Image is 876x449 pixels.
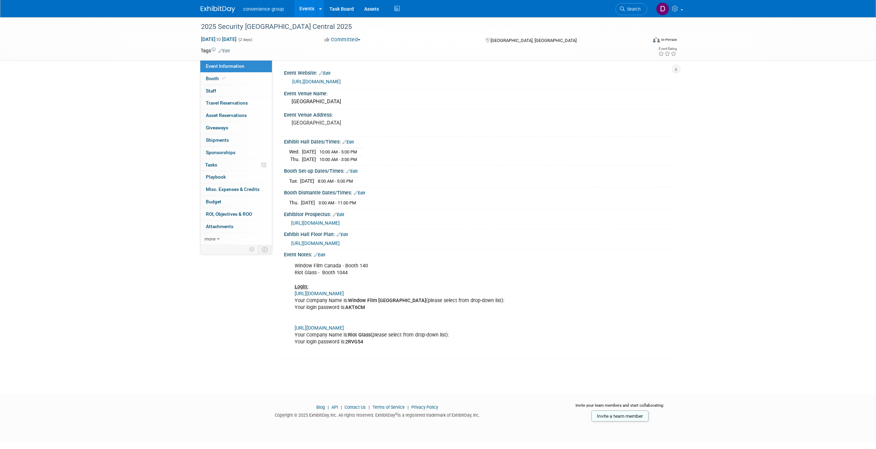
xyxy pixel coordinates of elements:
[564,403,676,413] div: Invite your team members and start collaborating:
[291,220,340,226] a: [URL][DOMAIN_NAME]
[284,166,676,175] div: Booth Set-up Dates/Times:
[591,410,648,421] a: Invite a team member
[348,298,426,303] b: Window Film [GEOGRAPHIC_DATA]
[200,183,272,195] a: Misc. Expenses & Credits
[200,221,272,233] a: Attachments
[199,21,637,33] div: 2025 Security [GEOGRAPHIC_DATA] Central 2025
[258,245,272,254] td: Toggle Event Tabs
[319,71,330,76] a: Edit
[222,76,225,80] i: Booth reservation complete
[284,188,676,196] div: Booth Dismantle Dates/Times:
[302,156,316,163] td: [DATE]
[345,304,365,310] b: AKT6CM
[206,224,233,229] span: Attachments
[200,159,272,171] a: Tasks
[206,125,228,130] span: Giveaways
[289,156,302,163] td: Thu.
[201,47,230,54] td: Tags
[411,405,438,410] a: Privacy Policy
[206,63,244,69] span: Event Information
[615,3,647,15] a: Search
[289,96,671,107] div: [GEOGRAPHIC_DATA]
[346,169,358,174] a: Edit
[367,405,371,410] span: |
[490,38,577,43] span: [GEOGRAPHIC_DATA], [GEOGRAPHIC_DATA]
[625,7,641,12] span: Search
[658,47,677,51] div: Event Rating
[206,199,221,204] span: Budget
[201,36,237,42] span: [DATE] [DATE]
[395,412,398,416] sup: ®
[656,2,669,15] img: Diego Boechat
[295,284,308,290] u: Login:
[342,140,354,145] a: Edit
[301,199,315,206] td: [DATE]
[200,109,272,121] a: Asset Reservations
[291,240,340,246] span: [URL][DOMAIN_NAME]
[200,122,272,134] a: Giveaways
[206,174,226,180] span: Playbook
[206,113,247,118] span: Asset Reservations
[201,410,555,418] div: Copyright © 2025 ExhibitDay, Inc. All rights reserved. ExhibitDay is a registered trademark of Ex...
[206,211,252,217] span: ROI, Objectives & ROO
[200,196,272,208] a: Budget
[215,36,222,42] span: to
[345,405,366,410] a: Contact Us
[290,259,600,356] div: Window Film Canada - Booth 140 Riot Glass - Booth 1044 Your Company Name is: (please select from ...
[406,405,410,410] span: |
[292,79,341,84] a: [URL][DOMAIN_NAME]
[219,49,230,53] a: Edit
[284,88,676,97] div: Event Venue Name:
[372,405,405,410] a: Terms of Service
[289,178,300,185] td: Tue.
[246,245,258,254] td: Personalize Event Tab Strip
[319,157,357,162] span: 10:00 AM - 3:00 PM
[200,97,272,109] a: Travel Reservations
[289,148,302,156] td: Wed.
[284,209,676,218] div: Exhibitor Prospectus:
[661,37,677,42] div: In-Person
[339,405,344,410] span: |
[206,186,260,192] span: Misc. Expenses & Credits
[200,60,272,72] a: Event Information
[200,233,272,245] a: more
[206,100,248,106] span: Travel Reservations
[200,171,272,183] a: Playbook
[284,249,676,258] div: Event Notes:
[322,36,363,43] button: Committed
[284,137,676,146] div: Exhibit Hall Dates/Times:
[326,405,330,410] span: |
[292,120,440,126] pre: [GEOGRAPHIC_DATA]
[200,147,272,159] a: Sponsorships
[238,38,252,42] span: (2 days)
[200,208,272,220] a: ROI, Objectives & ROO
[289,199,301,206] td: Thu.
[606,36,677,46] div: Event Format
[354,191,365,195] a: Edit
[295,325,344,331] a: [URL][DOMAIN_NAME]
[653,37,660,42] img: Format-Inperson.png
[243,6,284,12] span: convenience group
[333,212,344,217] a: Edit
[345,339,363,345] b: 2RVG54
[206,137,229,143] span: Shipments
[284,110,676,118] div: Event Venue Address:
[201,6,235,13] img: ExhibitDay
[284,229,676,238] div: Exhibit Hall Floor Plan:
[204,236,215,242] span: more
[302,148,316,156] td: [DATE]
[200,85,272,97] a: Staff
[200,134,272,146] a: Shipments
[205,162,217,168] span: Tasks
[318,179,353,184] span: 8:00 AM - 5:00 PM
[314,253,325,257] a: Edit
[295,291,344,297] a: [URL][DOMAIN_NAME]
[337,232,348,237] a: Edit
[300,178,314,185] td: [DATE]
[284,68,676,77] div: Event Website:
[200,73,272,85] a: Booth
[316,405,325,410] a: Blog
[348,332,371,338] b: Riot Glass
[206,150,235,155] span: Sponsorships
